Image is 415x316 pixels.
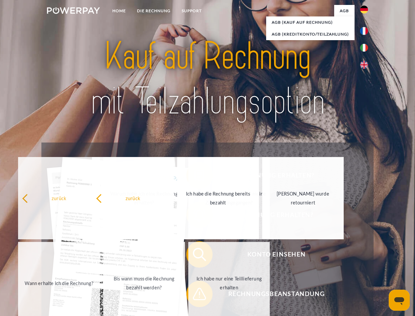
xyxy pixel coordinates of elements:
div: Bis wann muss die Rechnung bezahlt werden? [107,274,181,292]
img: de [360,6,368,13]
a: DIE RECHNUNG [131,5,176,17]
a: AGB (Kreditkonto/Teilzahlung) [266,28,355,40]
img: title-powerpay_de.svg [63,32,352,126]
a: SUPPORT [176,5,207,17]
div: Wann erhalte ich die Rechnung? [22,278,96,287]
div: zurück [96,194,170,202]
div: zurück [22,194,96,202]
div: Ich habe die Rechnung bereits bezahlt [181,189,255,207]
div: [PERSON_NAME] wurde retourniert [266,189,340,207]
a: Home [107,5,131,17]
img: logo-powerpay-white.svg [47,7,100,14]
a: agb [334,5,355,17]
iframe: Schaltfläche zum Öffnen des Messaging-Fensters [389,290,410,311]
img: fr [360,27,368,35]
img: en [360,61,368,69]
div: Ich habe nur eine Teillieferung erhalten [192,274,266,292]
a: AGB (Kauf auf Rechnung) [266,16,355,28]
img: it [360,44,368,52]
